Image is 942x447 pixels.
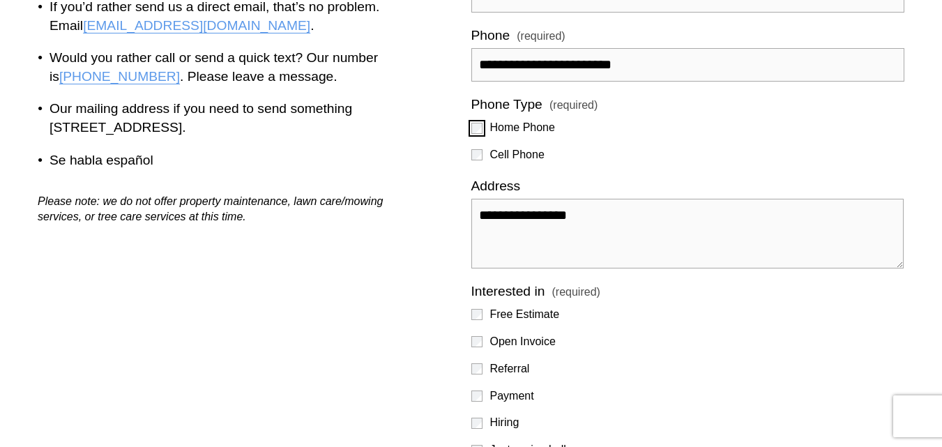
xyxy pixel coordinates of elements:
span: Free Estimate [490,307,560,322]
span: (required) [549,98,598,113]
a: [PHONE_NUMBER] [59,69,180,84]
span: Phone Type [471,96,542,114]
span: Cell Phone [490,147,545,162]
input: Payment [471,391,483,402]
span: Open Invoice [490,334,556,349]
span: Address [471,177,521,196]
span: Phone [471,26,510,45]
input: Hiring [471,418,483,429]
span: (required) [517,31,565,42]
span: Home Phone [490,120,555,135]
p: Se habla español [50,151,399,170]
a: [EMAIL_ADDRESS][DOMAIN_NAME] [83,18,310,33]
input: Referral [471,363,483,374]
span: (required) [552,285,600,300]
p: Our mailing address if you need to send something [STREET_ADDRESS]. [50,100,399,137]
span: Payment [490,388,534,404]
span: Referral [490,361,530,377]
input: Open Invoice [471,336,483,347]
span: Interested in [471,282,545,301]
p: Would you rather call or send a quick text? Our number is . Please leave a message. [50,49,399,86]
input: Cell Phone [471,149,483,160]
span: Hiring [490,415,519,430]
input: Home Phone [471,123,483,134]
em: Please note: we do not offer property maintenance, lawn care/mowing services, or tree care servic... [38,195,386,222]
input: Free Estimate [471,309,483,320]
